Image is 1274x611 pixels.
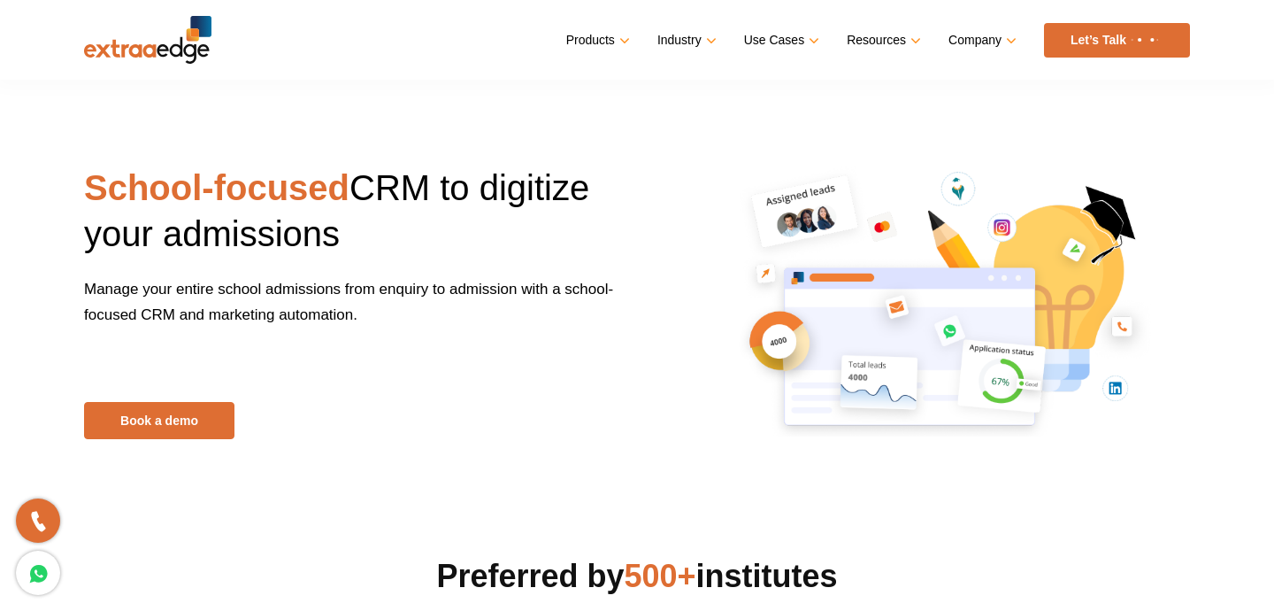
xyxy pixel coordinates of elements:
[744,27,816,53] a: Use Cases
[84,402,234,439] a: Book a demo
[84,276,624,352] p: Manage your entire school admissions from enquiry to admission with a school-focused CRM and mark...
[84,165,624,276] h1: CRM to digitize your admissions
[84,555,1190,598] h2: Preferred by institutes
[84,168,349,207] strong: School-focused
[948,27,1013,53] a: Company
[566,27,626,53] a: Products
[847,27,917,53] a: Resources
[625,558,696,594] span: 500+
[718,148,1179,456] img: school-focused-crm
[1044,23,1190,58] a: Let’s Talk
[657,27,713,53] a: Industry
